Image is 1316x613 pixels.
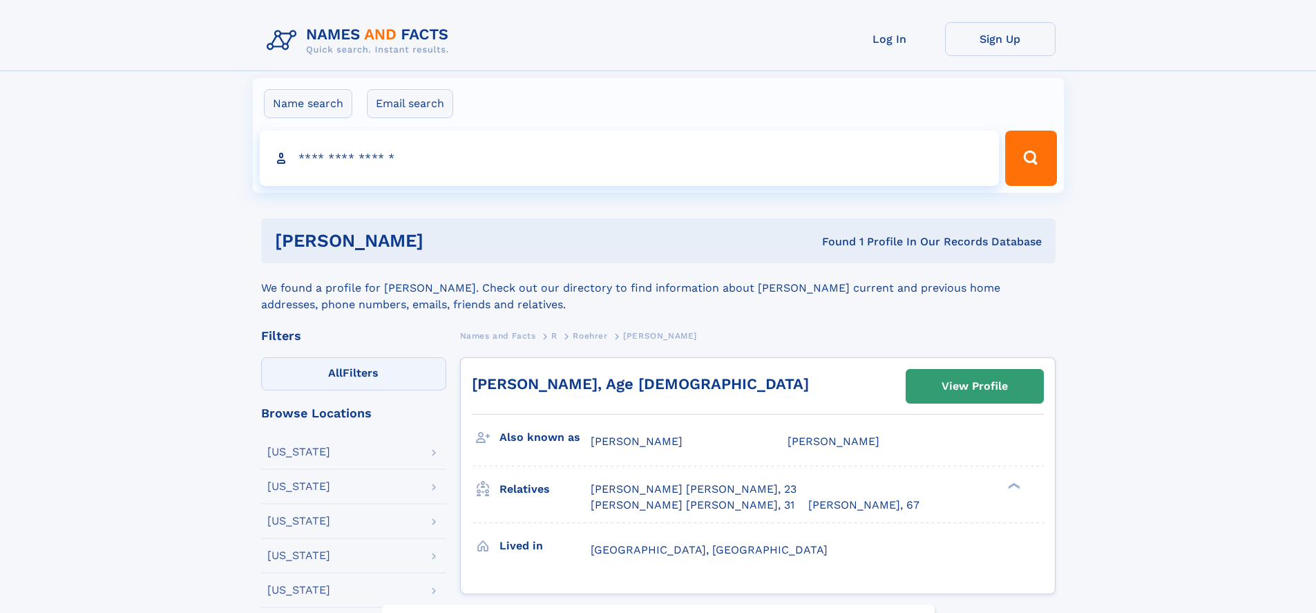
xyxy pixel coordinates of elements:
[261,330,446,342] div: Filters
[499,534,591,558] h3: Lived in
[261,407,446,419] div: Browse Locations
[623,331,697,341] span: [PERSON_NAME]
[622,234,1042,249] div: Found 1 Profile In Our Records Database
[261,357,446,390] label: Filters
[472,375,809,393] a: [PERSON_NAME], Age [DEMOGRAPHIC_DATA]
[260,131,1000,186] input: search input
[267,585,330,596] div: [US_STATE]
[264,89,352,118] label: Name search
[906,370,1043,403] a: View Profile
[591,435,683,448] span: [PERSON_NAME]
[499,426,591,449] h3: Also known as
[551,331,557,341] span: R
[573,327,607,344] a: Roehrer
[591,543,828,556] span: [GEOGRAPHIC_DATA], [GEOGRAPHIC_DATA]
[591,482,797,497] a: [PERSON_NAME] [PERSON_NAME], 23
[328,366,343,379] span: All
[808,498,919,513] a: [PERSON_NAME], 67
[267,550,330,561] div: [US_STATE]
[275,232,623,249] h1: [PERSON_NAME]
[499,478,591,501] h3: Relatives
[261,263,1056,313] div: We found a profile for [PERSON_NAME]. Check out our directory to find information about [PERSON_N...
[261,22,460,59] img: Logo Names and Facts
[551,327,557,344] a: R
[267,446,330,458] div: [US_STATE]
[460,327,536,344] a: Names and Facts
[945,22,1056,56] a: Sign Up
[1004,482,1021,491] div: ❯
[267,481,330,492] div: [US_STATE]
[591,498,794,513] a: [PERSON_NAME] [PERSON_NAME], 31
[788,435,879,448] span: [PERSON_NAME]
[267,516,330,527] div: [US_STATE]
[942,370,1008,402] div: View Profile
[573,331,607,341] span: Roehrer
[1005,131,1056,186] button: Search Button
[835,22,945,56] a: Log In
[367,89,453,118] label: Email search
